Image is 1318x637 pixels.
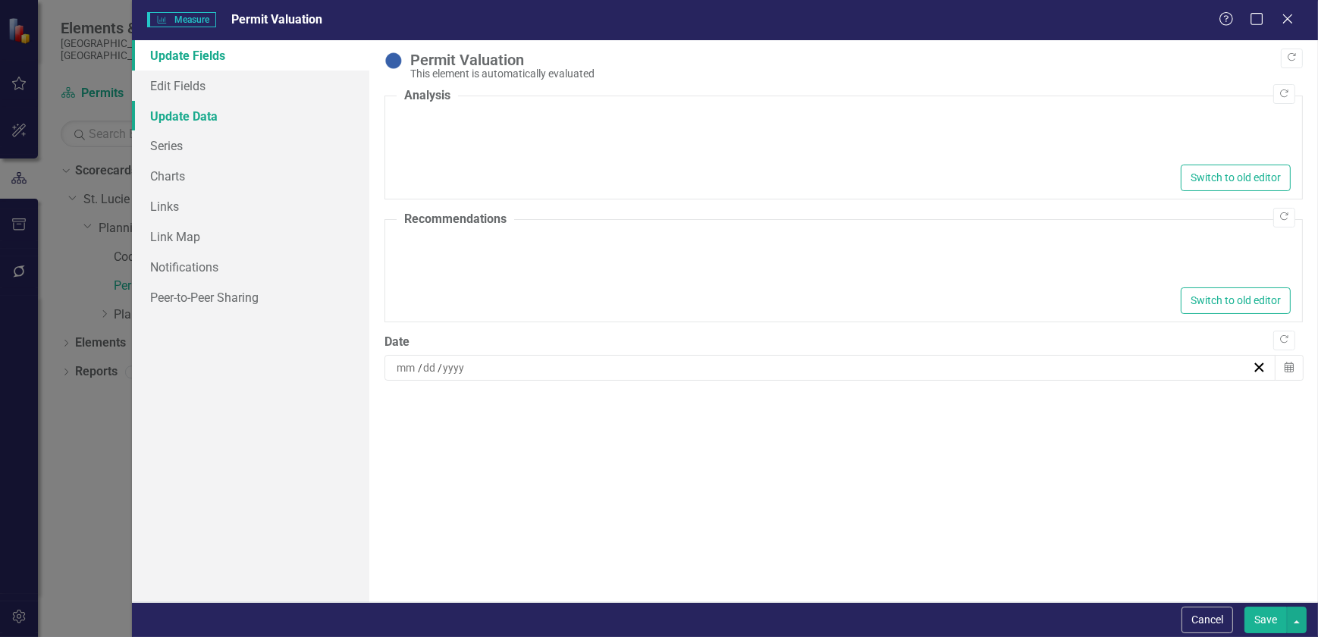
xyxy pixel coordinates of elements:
[422,360,438,375] input: dd
[396,360,418,375] input: mm
[132,191,369,221] a: Links
[231,12,322,27] span: Permit Valuation
[397,211,514,228] legend: Recommendations
[132,161,369,191] a: Charts
[410,68,1295,80] div: This element is automatically evaluated
[384,52,403,70] img: No Information
[442,360,466,375] input: yyyy
[132,71,369,101] a: Edit Fields
[1244,607,1287,633] button: Save
[438,361,442,375] span: /
[397,87,458,105] legend: Analysis
[132,130,369,161] a: Series
[1181,607,1233,633] button: Cancel
[410,52,1295,68] div: Permit Valuation
[384,334,1303,351] div: Date
[418,361,422,375] span: /
[132,282,369,312] a: Peer-to-Peer Sharing
[1181,165,1291,191] button: Switch to old editor
[147,12,216,27] span: Measure
[132,252,369,282] a: Notifications
[132,101,369,131] a: Update Data
[132,221,369,252] a: Link Map
[132,40,369,71] a: Update Fields
[1181,287,1291,314] button: Switch to old editor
